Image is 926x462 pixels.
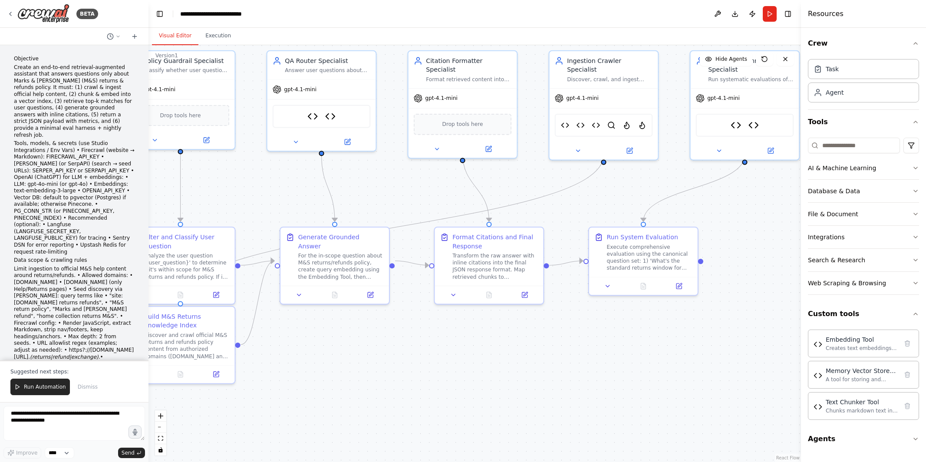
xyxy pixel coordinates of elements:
div: Filter and Classify User QuestionAnalyze the user question '{user_question}' to determine if it's... [125,227,236,305]
img: Logo [17,4,69,23]
div: QA Router Specialist [285,56,370,65]
button: zoom in [155,410,166,422]
button: Delete tool [901,400,913,412]
p: Data scope & crawling rules [14,257,135,264]
g: Edge from ad92de39-e0f3-4062-8709-e553d828e5db to 05269908-56c1-45d1-bccf-459a320d60ad [176,155,608,301]
g: Edge from f9563619-0510-427d-a8f4-16cf78877e5d to d5f673fe-66fd-4bfc-b5f9-4a49e7809b5f [639,155,749,221]
div: Evaluation Runner SpecialistRun systematic evaluations of the M&S returns assistant using a canon... [690,50,800,161]
button: Run Automation [10,379,70,395]
img: Memory Vector Store Tool [814,371,822,380]
g: Edge from c3306630-1be1-4418-84d7-31b71e0b3190 to d5f673fe-66fd-4bfc-b5f9-4a49e7809b5f [549,257,583,270]
button: Open in side panel [323,137,372,147]
div: Ingestion Crawler Specialist [567,56,652,74]
button: Switch to previous chat [103,31,124,42]
div: Citation Formatter Specialist [426,56,511,74]
button: Open in side panel [181,135,231,145]
button: Open in side panel [355,290,386,300]
div: Answer user questions about M&S returns and refunds policy by retrieving relevant context from th... [285,67,370,74]
div: QA Router SpecialistAnswer user questions about M&S returns and refunds policy by retrieving rele... [267,50,377,152]
div: Web Scraping & Browsing [808,279,886,287]
span: gpt-4.1-mini [284,86,316,93]
button: AI & Machine Learning [808,157,919,179]
button: zoom out [155,422,166,433]
div: Evaluation Runner Specialist [708,56,794,74]
button: Visual Editor [152,27,198,45]
button: Open in side panel [510,290,540,300]
button: Start a new chat [128,31,142,42]
button: Hide right sidebar [782,8,794,20]
div: Filter and Classify User Question [144,233,229,251]
div: Format Citations and Final ResponseTransform the raw answer with inline citations into the final ... [434,227,544,305]
div: Run System EvaluationExecute comprehensive evaluation using the canonical question set: 1) 'What'... [588,227,699,296]
div: Creates text embeddings using OpenAI's embedding models with support for single text or batch pro... [826,345,898,352]
img: Embedding Tool [748,120,759,130]
div: Run systematic evaluations of the M&S returns assistant using a canonical test set, measuring acc... [708,76,794,83]
div: Discover, crawl, and ingest official M&S returns and refunds policy content from authorized domai... [567,76,652,83]
div: Run System Evaluation [607,233,678,241]
div: Format Citations and Final Response [452,233,538,251]
button: Tools [808,110,919,134]
div: Analyze the user question '{user_question}' to determine if it's within scope for M&S returns and... [144,252,229,280]
div: Memory Vector Store Tool [826,366,898,375]
div: Format retrieved content into proper citations with inline markers, create structured source refe... [426,76,511,83]
img: FirecrawlScrapeWebsiteTool [638,120,646,130]
div: Agent [826,88,844,97]
div: Build M&S Returns Knowledge IndexDiscover and crawl official M&S returns and refunds policy conte... [125,306,236,384]
a: React Flow attribution [776,455,800,460]
button: No output available [162,290,199,300]
button: Open in side panel [464,144,514,154]
button: Open in side panel [201,369,231,379]
button: Open in side panel [745,145,795,156]
div: Discover and crawl official M&S returns and refunds policy content from authorized domains ([DOMA... [144,332,229,360]
p: Limit ingestion to official M&S help content around returns/refunds. • Allowed domains: • [DOMAIN... [14,266,135,388]
g: Edge from f917c939-2264-441e-81e1-f40900767bf8 to c3306630-1be1-4418-84d7-31b71e0b3190 [458,153,493,221]
g: Edge from 05269908-56c1-45d1-bccf-459a320d60ad to 423e7188-98ae-4576-badc-f09c798f0048 [241,257,274,349]
p: Create an end-to-end retrieval-augmented assistant that answers questions only about Marks & [PER... [14,64,135,139]
img: Embedding Tool [325,111,336,122]
div: Classify whether user questions are within scope for M&S returns and refunds policy, and redirect... [144,67,229,74]
button: toggle interactivity [155,444,166,455]
div: BETA [76,9,98,19]
div: Execute comprehensive evaluation using the canonical question set: 1) 'What's the standard return... [607,243,692,271]
button: No output available [625,281,662,291]
span: Drop tools here [442,120,483,129]
div: Ingestion Crawler SpecialistDiscover, crawl, and ingest official M&S returns and refunds policy c... [549,50,659,161]
span: gpt-4.1-mini [143,86,175,93]
img: Memory Vector Store Tool [731,120,741,130]
span: Send [122,449,135,456]
div: Transform the raw answer with inline citations into the final JSON response format. Map retrieved... [452,252,538,280]
button: Custom tools [808,302,919,326]
div: File & Document [808,210,858,218]
button: Improve [3,447,41,459]
img: Embedding Tool [814,340,822,349]
span: Improve [16,449,37,456]
div: Chunks markdown text into segments suitable for embeddings while preserving structure and heading... [826,407,898,414]
button: Open in side panel [201,290,231,300]
div: A tool for storing and retrieving text chunks with embeddings in memory during session. Supports ... [826,376,898,383]
img: Memory Vector Store Tool [592,120,600,130]
div: Build M&S Returns Knowledge Index [144,312,229,330]
span: gpt-4.1-mini [425,95,458,102]
span: gpt-4.1-mini [566,95,599,102]
div: Policy Guardrail Specialist [144,56,229,65]
button: Hide left sidebar [154,8,166,20]
img: FirecrawlCrawlWebsiteTool [623,120,631,130]
div: Crew [808,56,919,109]
div: Citation Formatter SpecialistFormat retrieved content into proper citations with inline markers, ... [408,50,518,159]
g: Edge from 3f011ba0-bdee-48bd-a5d1-7e36a54975aa to 423e7188-98ae-4576-badc-f09c798f0048 [241,257,274,270]
img: Text Chunker Tool [561,120,569,130]
h4: Resources [808,9,844,19]
button: No output available [162,369,199,379]
div: React Flow controls [155,410,166,455]
div: Policy Guardrail SpecialistClassify whether user questions are within scope for M&S returns and r... [125,50,236,150]
button: Click to speak your automation idea [129,426,142,439]
nav: breadcrumb [180,10,242,18]
button: Dismiss [73,379,102,395]
button: Open in side panel [605,145,655,156]
button: Execution [198,27,238,45]
button: Crew [808,31,919,56]
div: Database & Data [808,187,860,195]
img: SerperDevTool [607,120,616,130]
button: Send [118,448,145,458]
button: Database & Data [808,180,919,202]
